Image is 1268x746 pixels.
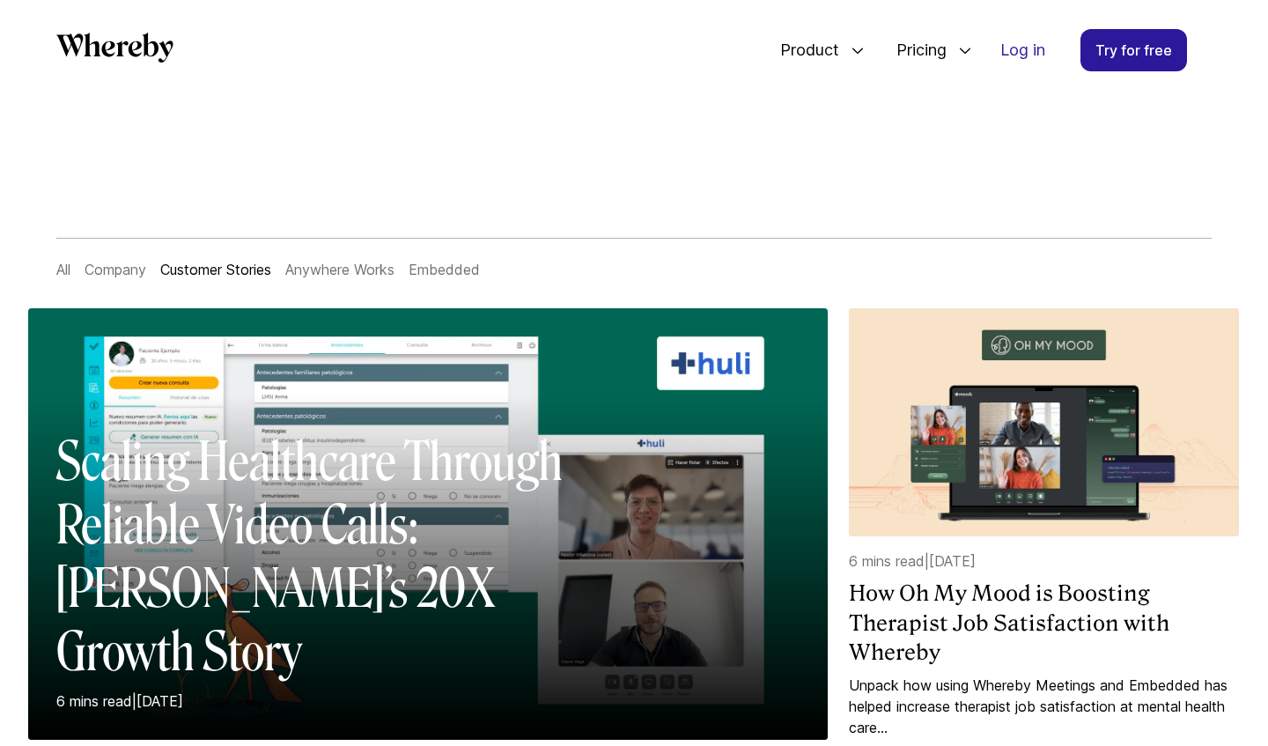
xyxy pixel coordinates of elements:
h2: Scaling Healthcare Through Reliable Video Calls: [PERSON_NAME]’s 20X Growth Story [56,430,616,683]
a: Log in [986,30,1059,70]
span: Product [763,21,844,79]
a: Unpack how using Whereby Meetings and Embedded has helped increase therapist job satisfaction at ... [849,675,1238,738]
a: All [56,261,70,278]
p: 6 mins read | [DATE] [56,691,616,712]
a: Anywhere Works [285,261,394,278]
span: Pricing [879,21,951,79]
a: Whereby [56,33,173,69]
svg: Whereby [56,33,173,63]
a: Customer Stories [160,261,271,278]
p: 6 mins read | [DATE] [849,550,1238,572]
a: Embedded [409,261,480,278]
a: Company [85,261,146,278]
a: Try for free [1080,29,1187,71]
a: How Oh My Mood is Boosting Therapist Job Satisfaction with Whereby [849,579,1238,668]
